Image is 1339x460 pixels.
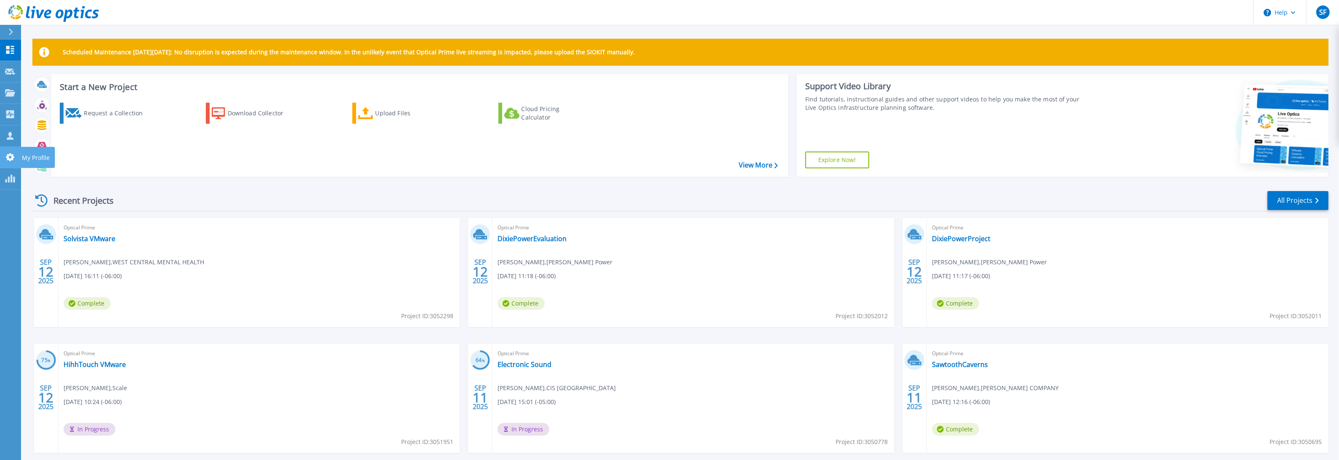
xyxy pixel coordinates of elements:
div: Recent Projects [32,190,125,211]
span: [PERSON_NAME] , Scale [64,383,127,393]
span: Project ID: 3052012 [836,311,888,321]
span: Project ID: 3052011 [1270,311,1322,321]
p: Scheduled Maintenance [DATE][DATE]: No disruption is expected during the maintenance window. In t... [63,49,635,56]
span: % [482,358,485,363]
div: SEP 2025 [472,256,488,287]
span: [DATE] 16:11 (-06:00) [64,271,122,281]
span: In Progress [498,423,549,436]
span: In Progress [64,423,115,436]
a: All Projects [1267,191,1328,210]
span: Optical Prime [64,223,455,232]
div: Find tutorials, instructional guides and other support videos to help you make the most of your L... [805,95,1082,112]
div: Upload Files [375,105,442,122]
a: Request a Collection [60,103,154,124]
span: [PERSON_NAME] , CIS [GEOGRAPHIC_DATA] [498,383,616,393]
div: Request a Collection [84,105,151,122]
span: Project ID: 3052298 [401,311,453,321]
a: Solvista VMware [64,234,115,243]
span: [DATE] 12:16 (-06:00) [932,397,990,407]
a: Upload Files [352,103,446,124]
span: [PERSON_NAME] , [PERSON_NAME] Power [498,258,612,267]
span: 12 [38,394,53,401]
span: Complete [932,423,979,436]
span: [DATE] 15:01 (-05:00) [498,397,556,407]
span: [PERSON_NAME] , [PERSON_NAME] COMPANY [932,383,1059,393]
div: Support Video Library [805,81,1082,92]
a: Explore Now! [805,152,869,168]
h3: 64 [470,356,490,365]
span: [PERSON_NAME] , [PERSON_NAME] Power [932,258,1047,267]
a: Download Collector [206,103,300,124]
span: 12 [473,268,488,275]
a: Electronic Sound [498,360,551,369]
a: View More [739,161,778,169]
span: Optical Prime [498,223,889,232]
span: [PERSON_NAME] , WEST CENTRAL MENTAL HEALTH [64,258,204,267]
div: Download Collector [228,105,295,122]
span: 11 [473,394,488,401]
div: SEP 2025 [38,256,54,287]
span: Project ID: 3051951 [401,437,453,447]
span: 12 [907,268,922,275]
a: Cloud Pricing Calculator [498,103,592,124]
span: [DATE] 11:17 (-06:00) [932,271,990,281]
a: DixiePowerProject [932,234,990,243]
span: % [48,358,51,363]
a: DixiePowerEvaluation [498,234,567,243]
span: Complete [932,297,979,310]
div: SEP 2025 [472,382,488,413]
div: Cloud Pricing Calculator [522,105,589,122]
p: My Profile [22,147,50,169]
span: Complete [64,297,111,310]
span: Optical Prime [64,349,455,358]
span: [DATE] 11:18 (-06:00) [498,271,556,281]
a: HihhTouch VMware [64,360,126,369]
span: Complete [498,297,545,310]
div: SEP 2025 [38,382,54,413]
h3: Start a New Project [60,82,777,92]
div: SEP 2025 [907,256,923,287]
span: 11 [907,394,922,401]
a: SawtoothCaverns [932,360,988,369]
h3: 75 [36,356,56,365]
span: SF [1319,9,1326,16]
span: Optical Prime [932,349,1323,358]
span: Optical Prime [498,349,889,358]
span: Optical Prime [932,223,1323,232]
span: Project ID: 3050695 [1270,437,1322,447]
span: Project ID: 3050778 [836,437,888,447]
span: 12 [38,268,53,275]
div: SEP 2025 [907,382,923,413]
span: [DATE] 10:24 (-06:00) [64,397,122,407]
